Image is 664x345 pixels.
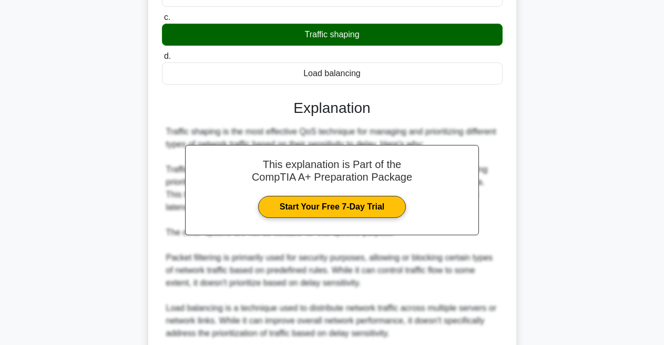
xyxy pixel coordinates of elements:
h3: Explanation [168,99,496,117]
div: Load balancing [162,62,503,85]
span: d. [164,51,171,60]
span: c. [164,13,170,22]
a: Start Your Free 7-Day Trial [258,196,406,218]
div: Traffic shaping [162,24,503,46]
